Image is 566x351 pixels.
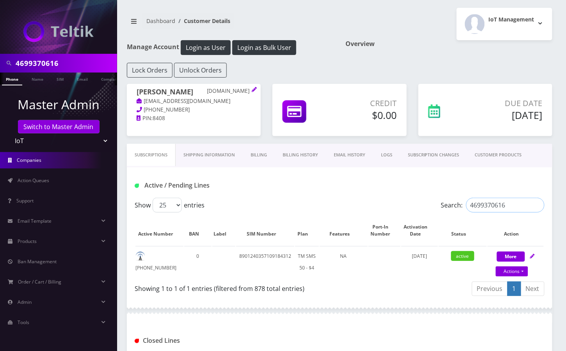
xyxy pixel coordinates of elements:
[73,73,92,85] a: Email
[18,278,62,285] span: Order / Cart / Billing
[243,144,275,166] a: Billing
[2,73,22,85] a: Phone
[335,109,397,121] h5: $0.00
[470,97,543,109] p: Due Date
[326,144,373,166] a: EMAIL HISTORY
[457,8,552,40] button: IoT Management
[18,120,100,133] a: Switch to Master Admin
[181,40,231,55] button: Login as User
[135,184,139,188] img: Active / Pending Lines
[153,198,182,213] select: Showentries
[441,198,545,213] label: Search:
[212,216,235,245] th: Label: activate to sort column ascending
[295,246,319,278] td: TM SMS 50 - $4
[466,198,545,213] input: Search:
[236,216,294,245] th: SIM Number: activate to sort column ascending
[320,246,368,278] td: NA
[135,281,334,293] div: Showing 1 to 1 of 1 entries (filtered from 878 total entries)
[28,73,47,85] a: Name
[97,73,123,85] a: Company
[137,97,231,105] a: [EMAIL_ADDRESS][DOMAIN_NAME]
[368,216,400,245] th: Port-In Number: activate to sort column ascending
[127,144,176,166] a: Subscriptions
[179,43,232,51] a: Login as User
[135,246,183,278] td: [PHONE_NUMBER]
[401,216,438,245] th: Activation Date: activate to sort column ascending
[135,337,263,344] h1: Closed Lines
[175,17,230,25] li: Customer Details
[320,216,368,245] th: Features: activate to sort column ascending
[127,40,334,55] h1: Manage Account
[345,40,552,48] h1: Overview
[451,251,474,261] span: active
[521,282,545,296] a: Next
[18,299,32,305] span: Admin
[18,218,52,224] span: Email Template
[18,177,49,184] span: Action Queues
[135,339,139,343] img: Closed Lines
[16,56,115,71] input: Search in Company
[335,97,397,109] p: Credit
[144,106,190,113] span: [PHONE_NUMBER]
[135,216,183,245] th: Active Number: activate to sort column ascending
[236,246,294,278] td: 8901240357109184312
[400,144,467,166] a: SUBSCRIPTION CHANGES
[470,109,543,121] h5: [DATE]
[488,216,544,245] th: Action: activate to sort column ascending
[53,73,68,85] a: SIM
[176,144,243,166] a: Shipping Information
[174,63,227,78] button: Unlock Orders
[232,43,296,51] a: Login as Bulk User
[472,282,508,296] a: Previous
[18,258,57,265] span: Ban Management
[18,319,29,326] span: Tools
[507,282,521,296] a: 1
[184,216,211,245] th: BAN: activate to sort column ascending
[496,266,528,277] a: Actions
[127,13,334,35] nav: breadcrumb
[467,144,530,166] a: CUSTOMER PRODUCTS
[135,182,263,189] h1: Active / Pending Lines
[207,88,251,95] p: [DOMAIN_NAME]
[137,88,251,97] h1: [PERSON_NAME]
[373,144,400,166] a: LOGS
[16,197,34,204] span: Support
[18,238,37,245] span: Products
[127,63,173,78] button: Lock Orders
[412,253,427,259] span: [DATE]
[489,16,534,23] h2: IoT Management
[497,252,525,262] button: More
[232,40,296,55] button: Login as Bulk User
[135,252,145,261] img: default.png
[137,115,153,122] a: PIN:
[17,157,42,163] span: Companies
[23,21,94,42] img: IoT
[153,115,165,122] span: 8408
[439,216,487,245] th: Status: activate to sort column ascending
[295,216,319,245] th: Plan: activate to sort column ascending
[146,17,175,25] a: Dashboard
[275,144,326,166] a: Billing History
[135,198,205,213] label: Show entries
[184,246,211,278] td: 0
